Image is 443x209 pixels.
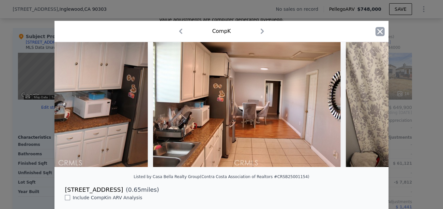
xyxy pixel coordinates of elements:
span: 0.65 [128,186,141,193]
div: Comp K [212,27,231,35]
div: Listed by Casa Bella Realty Group (Contra Costa Association of Realtors #CRSB25001154) [134,174,309,179]
div: [STREET_ADDRESS] [65,185,123,194]
span: Include Comp K in ARV Analysis [70,195,145,200]
img: Property Img [153,42,341,167]
span: ( miles) [123,185,159,194]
